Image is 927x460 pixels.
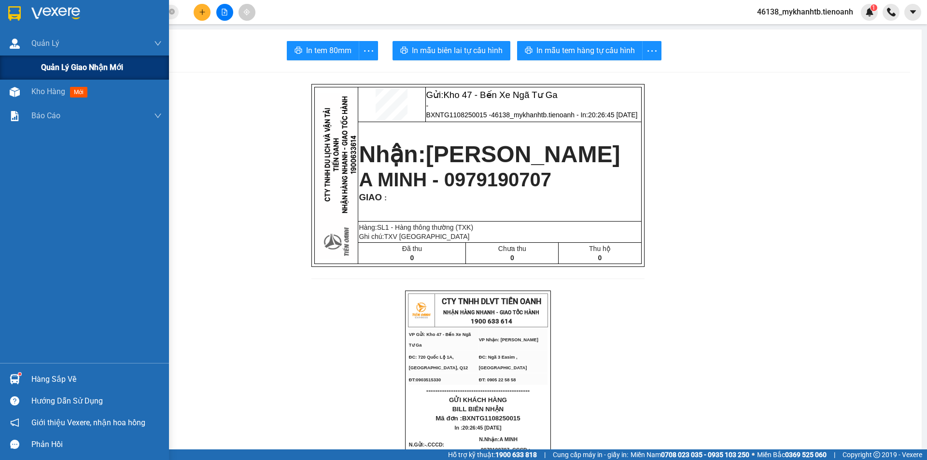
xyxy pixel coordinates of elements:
[424,442,446,447] span: -
[31,37,59,49] span: Quản Lý
[642,41,661,60] button: more
[887,8,896,16] img: phone-icon
[749,6,861,18] span: 46138_mykhanhtb.tienoanh
[491,111,637,119] span: 46138_mykhanhtb.tienoanh - In:
[393,41,510,60] button: printerIn mẫu biên lai tự cấu hình
[10,396,19,405] span: question-circle
[18,373,21,376] sup: 1
[287,41,359,60] button: printerIn tem 80mm
[359,169,551,190] span: A MINH - 0979190707
[909,8,917,16] span: caret-down
[31,110,60,122] span: Báo cáo
[426,102,429,110] span: -
[410,254,414,262] span: 0
[873,451,880,458] span: copyright
[10,39,20,49] img: warehouse-icon
[402,245,422,252] span: Đã thu
[479,355,527,370] span: ĐC: Ngã 3 Easim ,[GEOGRAPHIC_DATA]
[41,61,123,73] span: Quản lý giao nhận mới
[544,449,546,460] span: |
[757,449,827,460] span: Miền Bắc
[31,437,162,452] div: Phản hồi
[553,449,628,460] span: Cung cấp máy in - giấy in:
[589,245,611,252] span: Thu hộ
[359,141,620,167] strong: Nhận:
[904,4,921,21] button: caret-down
[359,192,382,202] span: GIAO
[31,372,162,387] div: Hàng sắp về
[409,298,433,322] img: logo
[510,254,514,262] span: 0
[359,45,378,57] span: more
[216,4,233,21] button: file-add
[865,8,874,16] img: icon-new-feature
[409,377,441,382] span: ĐT:0903515330
[10,87,20,97] img: warehouse-icon
[598,254,602,262] span: 0
[463,425,502,431] span: 20:26:45 [DATE]
[498,245,526,252] span: Chưa thu
[31,87,65,96] span: Kho hàng
[449,396,507,404] span: GỬI KHÁCH HÀNG
[443,90,557,100] span: Kho 47 - Bến Xe Ngã Tư Ga
[194,4,211,21] button: plus
[5,62,200,114] strong: Nhận:
[471,318,512,325] strong: 1900 633 614
[481,447,530,453] span: 0979190707. CCCD :
[525,46,533,56] span: printer
[631,449,749,460] span: Miền Nam
[70,87,87,98] span: mới
[872,4,875,11] span: 1
[426,442,446,447] span: .
[752,453,755,457] span: ⚪️
[452,405,504,413] span: BILL BIÊN NHẬN
[426,387,530,394] span: ----------------------------------------------
[426,141,620,167] span: [PERSON_NAME]
[52,17,54,26] span: -
[69,5,183,15] span: Kho 47 - Bến Xe Ngã Tư Ga
[359,233,469,240] span: Ghi chú:
[169,9,175,14] span: close-circle
[10,374,20,384] img: warehouse-icon
[52,36,195,53] span: 46138_mykhanhtb.tienoanh - In:
[359,41,378,60] button: more
[428,442,446,447] span: CCCD:
[517,41,643,60] button: printerIn mẫu tem hàng tự cấu hình
[536,44,635,56] span: In mẫu tem hàng tự cấu hình
[10,418,19,427] span: notification
[239,4,255,21] button: aim
[221,9,228,15] span: file-add
[8,6,21,21] img: logo-vxr
[409,355,468,370] span: ĐC: 720 Quốc Lộ 1A, [GEOGRAPHIC_DATA], Q12
[10,440,19,449] span: message
[785,451,827,459] strong: 0369 525 060
[154,40,162,47] span: down
[409,332,471,348] span: VP Gửi: Kho 47 - Bến Xe Ngã Tư Ga
[479,337,538,342] span: VP Nhận: [PERSON_NAME]
[834,449,835,460] span: |
[479,436,530,453] span: A MINH -
[295,46,302,56] span: printer
[52,28,195,53] span: BXNTG1108250015 -
[169,8,175,17] span: close-circle
[409,442,446,447] span: N.Gửi:
[661,451,749,459] strong: 0708 023 035 - 0935 103 250
[643,45,661,57] span: more
[479,436,530,453] span: N.Nhận:
[31,394,162,408] div: Hướng dẫn sử dụng
[306,44,351,56] span: In tem 80mm
[385,223,473,231] span: 1 - Hàng thông thường (TXK)
[52,5,183,15] span: Gửi:
[426,111,638,119] span: BXNTG1108250015 -
[443,309,539,316] strong: NHẬN HÀNG NHANH - GIAO TỐC HÀNH
[412,44,503,56] span: In mẫu biên lai tự cấu hình
[199,9,206,15] span: plus
[455,425,502,431] span: In :
[400,46,408,56] span: printer
[359,223,473,231] span: Hàng:SL
[495,451,537,459] strong: 1900 633 818
[426,90,558,100] span: Gửi:
[384,233,470,240] span: TXV [GEOGRAPHIC_DATA]
[382,194,387,202] span: :
[588,111,637,119] span: 20:26:45 [DATE]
